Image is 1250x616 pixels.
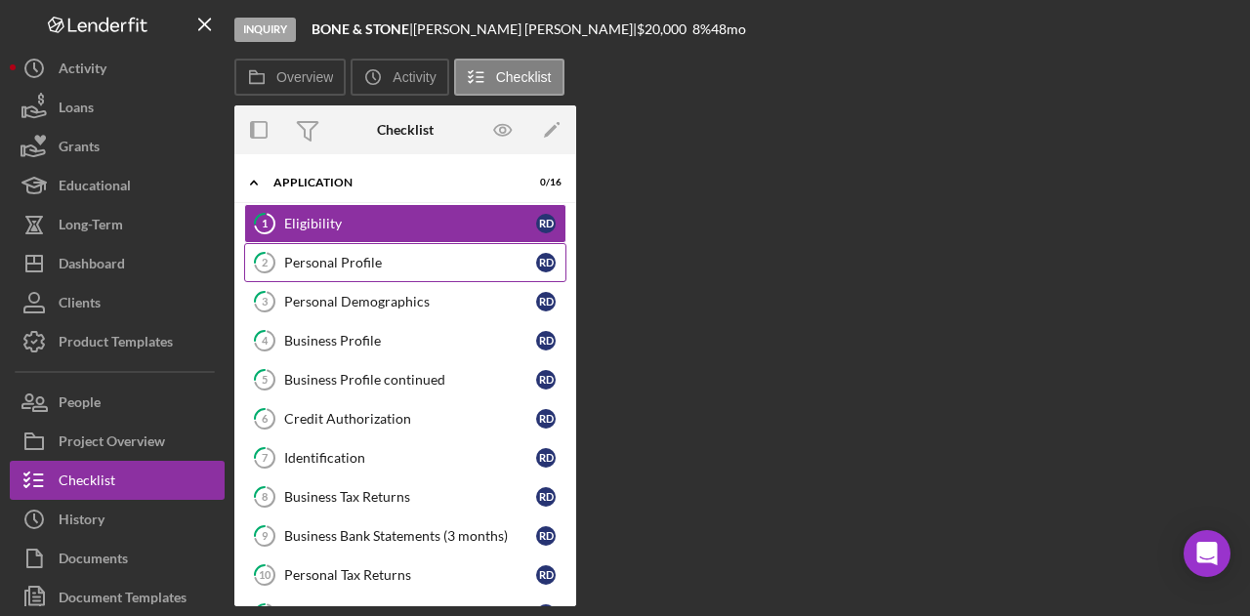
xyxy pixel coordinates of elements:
div: R D [536,370,556,390]
div: Business Bank Statements (3 months) [284,528,536,544]
div: 48 mo [711,21,746,37]
a: 4Business ProfileRD [244,321,566,360]
div: [PERSON_NAME] [PERSON_NAME] | [413,21,637,37]
a: 6Credit AuthorizationRD [244,399,566,438]
a: 5Business Profile continuedRD [244,360,566,399]
div: R D [536,526,556,546]
div: Inquiry [234,18,296,42]
div: Personal Tax Returns [284,567,536,583]
tspan: 8 [262,490,268,503]
div: Educational [59,166,131,210]
div: Business Profile [284,333,536,349]
label: Checklist [496,69,552,85]
tspan: 4 [262,334,269,347]
div: Business Profile continued [284,372,536,388]
button: Checklist [10,461,225,500]
button: Activity [10,49,225,88]
div: R D [536,448,556,468]
button: Checklist [454,59,564,96]
div: Activity [59,49,106,93]
div: Application [273,177,513,188]
button: Overview [234,59,346,96]
div: R D [536,409,556,429]
div: R D [536,214,556,233]
button: Documents [10,539,225,578]
div: Personal Demographics [284,294,536,309]
button: Loans [10,88,225,127]
div: R D [536,292,556,311]
tspan: 2 [262,256,268,268]
span: $20,000 [637,21,687,37]
a: 1EligibilityRD [244,204,566,243]
div: Checklist [377,122,434,138]
a: 2Personal ProfileRD [244,243,566,282]
div: Identification [284,450,536,466]
button: Dashboard [10,244,225,283]
div: Project Overview [59,422,165,466]
button: Long-Term [10,205,225,244]
div: Grants [59,127,100,171]
div: History [59,500,104,544]
div: | [312,21,413,37]
a: 10Personal Tax ReturnsRD [244,555,566,595]
tspan: 10 [259,568,271,581]
div: Clients [59,283,101,327]
b: BONE & STONE [312,21,409,37]
label: Activity [393,69,436,85]
a: 7IdentificationRD [244,438,566,477]
div: Long-Term [59,205,123,249]
div: Open Intercom Messenger [1184,530,1230,577]
button: Product Templates [10,322,225,361]
tspan: 1 [262,217,268,229]
tspan: 3 [262,295,268,308]
a: 9Business Bank Statements (3 months)RD [244,516,566,555]
button: Grants [10,127,225,166]
div: Personal Profile [284,255,536,270]
tspan: 6 [262,412,269,425]
div: Documents [59,539,128,583]
div: 0 / 16 [526,177,562,188]
tspan: 5 [262,373,268,386]
button: People [10,383,225,422]
a: 8Business Tax ReturnsRD [244,477,566,516]
div: Dashboard [59,244,125,288]
button: History [10,500,225,539]
tspan: 7 [262,451,269,464]
div: Loans [59,88,94,132]
button: Project Overview [10,422,225,461]
button: Activity [351,59,448,96]
div: Eligibility [284,216,536,231]
div: 8 % [692,21,711,37]
div: R D [536,565,556,585]
div: R D [536,331,556,350]
div: Product Templates [59,322,173,366]
div: R D [536,253,556,272]
tspan: 9 [262,529,269,542]
div: R D [536,487,556,507]
label: Overview [276,69,333,85]
div: Credit Authorization [284,411,536,427]
a: 3Personal DemographicsRD [244,282,566,321]
div: Checklist [59,461,115,505]
div: People [59,383,101,427]
button: Clients [10,283,225,322]
button: Educational [10,166,225,205]
div: Business Tax Returns [284,489,536,505]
